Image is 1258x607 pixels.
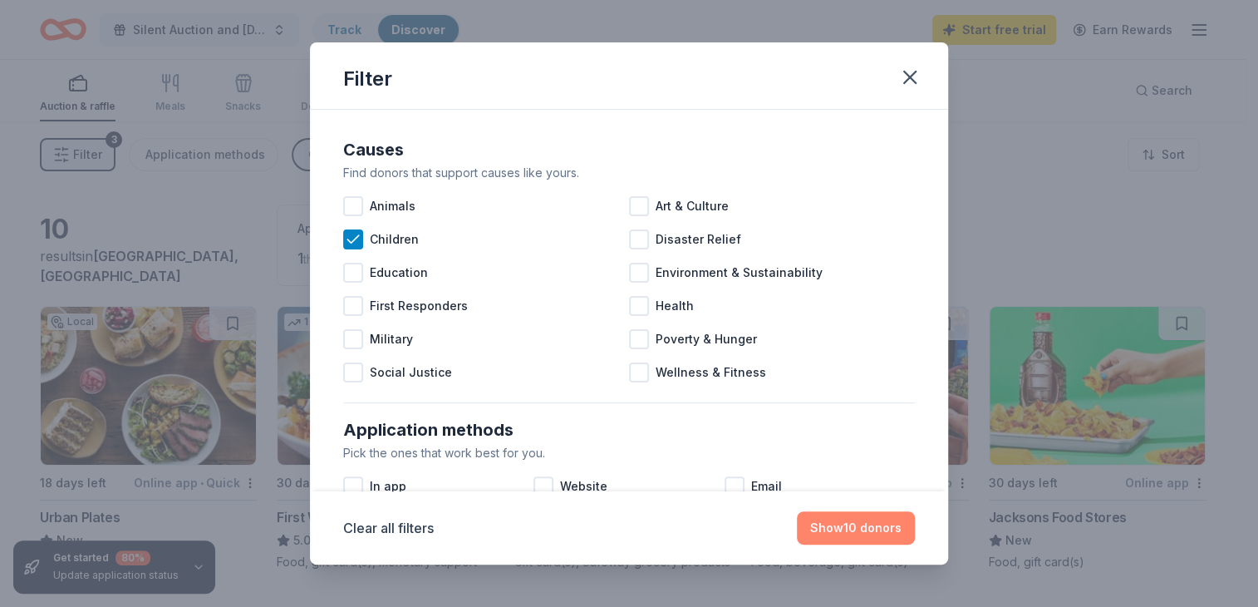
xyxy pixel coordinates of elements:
div: Pick the ones that work best for you. [343,443,915,463]
span: Children [370,229,419,249]
span: In app [370,476,406,496]
span: Social Justice [370,363,452,382]
span: Art & Culture [656,196,729,216]
span: Poverty & Hunger [656,329,757,349]
span: Animals [370,196,415,216]
span: First Responders [370,296,468,316]
span: Wellness & Fitness [656,363,766,382]
div: Find donors that support causes like yours. [343,163,915,183]
span: Education [370,263,428,283]
span: Military [370,329,413,349]
span: Disaster Relief [656,229,741,249]
span: Health [656,296,694,316]
button: Show10 donors [797,511,915,545]
span: Website [560,476,607,496]
button: Clear all filters [343,518,434,538]
div: Filter [343,66,392,92]
div: Causes [343,136,915,163]
span: Email [751,476,782,496]
div: Application methods [343,417,915,443]
span: Environment & Sustainability [656,263,823,283]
